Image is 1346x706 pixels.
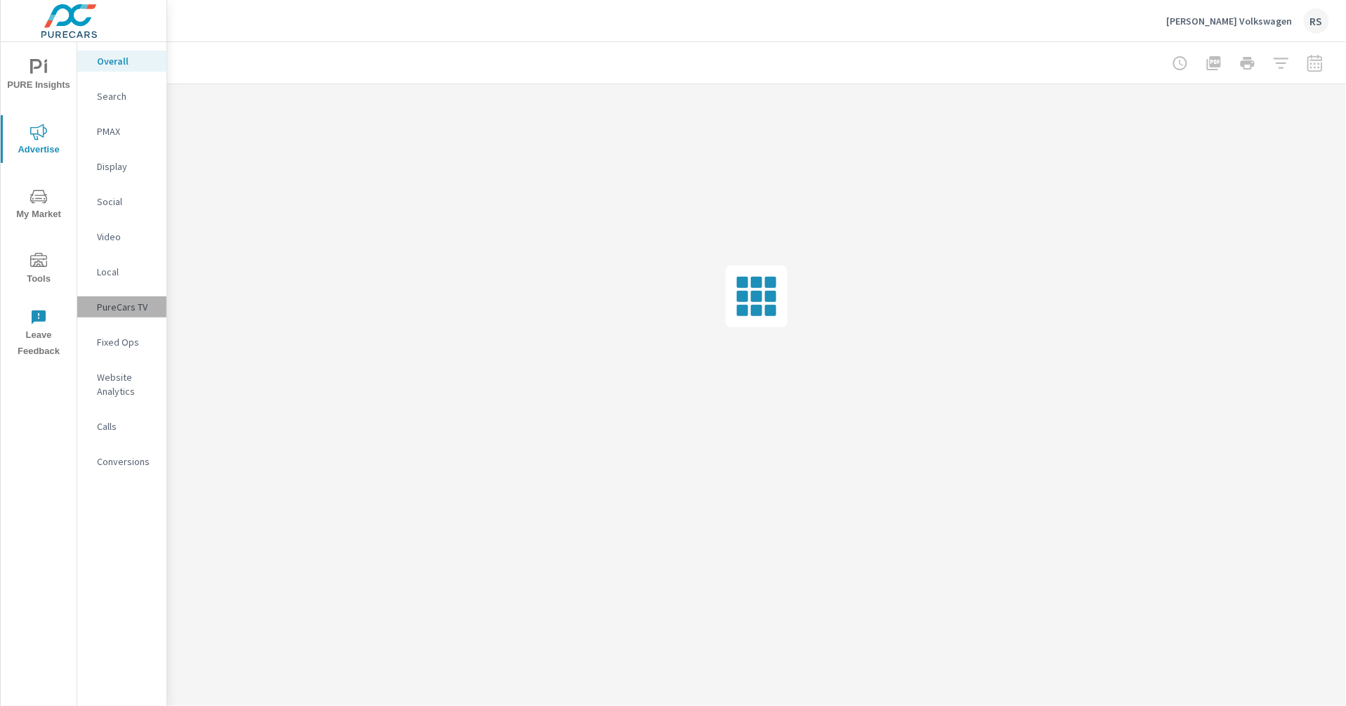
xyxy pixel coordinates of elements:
div: Website Analytics [77,367,166,402]
span: Leave Feedback [5,309,72,360]
span: Tools [5,253,72,287]
div: Calls [77,416,166,437]
div: Social [77,191,166,212]
p: Social [97,195,155,209]
p: Display [97,159,155,174]
p: Conversions [97,455,155,469]
p: Search [97,89,155,103]
div: Fixed Ops [77,332,166,353]
div: Overall [77,51,166,72]
p: [PERSON_NAME] Volkswagen [1167,15,1293,27]
p: Local [97,265,155,279]
div: Search [77,86,166,107]
p: Website Analytics [97,370,155,398]
div: Display [77,156,166,177]
p: PMAX [97,124,155,138]
div: PureCars TV [77,296,166,318]
div: PMAX [77,121,166,142]
span: PURE Insights [5,59,72,93]
p: Calls [97,419,155,433]
p: Fixed Ops [97,335,155,349]
div: RS [1304,8,1329,34]
p: Overall [97,54,155,68]
p: Video [97,230,155,244]
div: nav menu [1,42,77,365]
div: Conversions [77,451,166,472]
div: Local [77,261,166,282]
p: PureCars TV [97,300,155,314]
span: Advertise [5,124,72,158]
div: Video [77,226,166,247]
span: My Market [5,188,72,223]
